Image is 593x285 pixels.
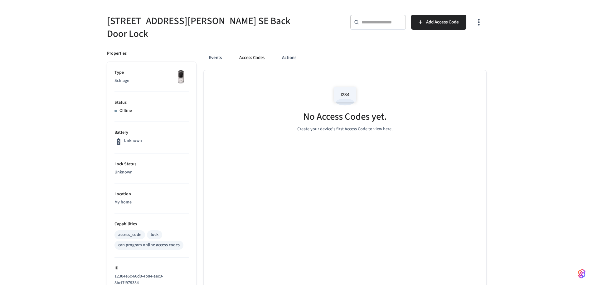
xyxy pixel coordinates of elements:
[204,50,227,65] button: Events
[107,15,293,40] h5: [STREET_ADDRESS][PERSON_NAME] SE Back Door Lock
[234,50,270,65] button: Access Codes
[118,242,180,248] div: can program online access codes
[114,265,189,272] p: ID
[173,69,189,85] img: Yale Assure Touchscreen Wifi Smart Lock, Satin Nickel, Front
[331,83,359,109] img: Access Codes Empty State
[426,18,459,26] span: Add Access Code
[411,15,466,30] button: Add Access Code
[114,169,189,176] p: Unknown
[114,161,189,167] p: Lock Status
[114,129,189,136] p: Battery
[114,69,189,76] p: Type
[303,110,387,123] h5: No Access Codes yet.
[119,107,132,114] p: Offline
[114,191,189,197] p: Location
[114,99,189,106] p: Status
[124,137,142,144] p: Unknown
[204,50,486,65] div: ant example
[297,126,393,132] p: Create your device's first Access Code to view here.
[277,50,301,65] button: Actions
[114,77,189,84] p: Schlage
[114,199,189,206] p: My home
[118,232,141,238] div: access_code
[578,269,586,279] img: SeamLogoGradient.69752ec5.svg
[151,232,158,238] div: lock
[114,221,189,227] p: Capabilities
[107,50,127,57] p: Properties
